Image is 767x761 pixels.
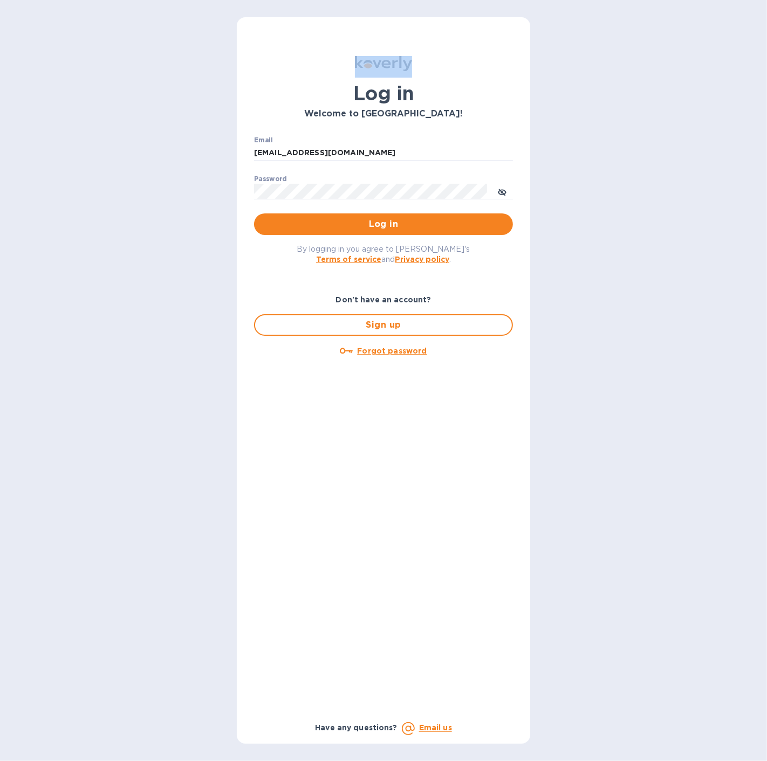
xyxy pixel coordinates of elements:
a: Email us [419,724,452,732]
input: Enter email address [254,145,513,161]
span: Sign up [264,319,503,331]
img: Koverly [355,56,412,71]
button: Sign up [254,314,513,336]
span: Log in [263,218,504,231]
h1: Log in [254,82,513,105]
label: Email [254,137,273,143]
span: By logging in you agree to [PERSON_NAME]'s and . [297,245,470,264]
u: Forgot password [357,347,427,355]
label: Password [254,176,287,182]
a: Privacy policy [395,255,449,264]
button: Log in [254,213,513,235]
button: toggle password visibility [491,181,513,202]
b: Have any questions? [315,723,398,732]
a: Terms of service [316,255,381,264]
b: Don't have an account? [336,295,432,304]
h3: Welcome to [GEOGRAPHIC_DATA]! [254,109,513,119]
